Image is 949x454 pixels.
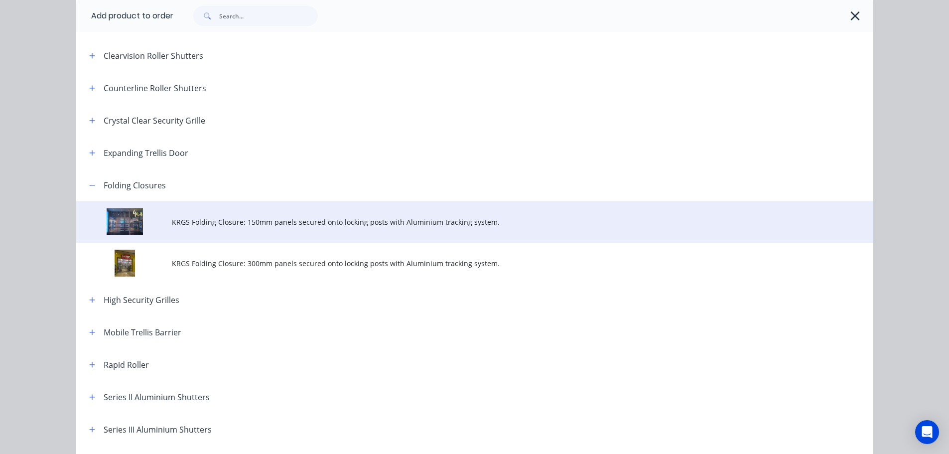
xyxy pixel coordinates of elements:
div: Mobile Trellis Barrier [104,326,181,338]
span: KRGS Folding Closure: 150mm panels secured onto locking posts with Aluminium tracking system. [172,217,733,227]
span: KRGS Folding Closure: 300mm panels secured onto locking posts with Aluminium tracking system. [172,258,733,269]
div: Series III Aluminium Shutters [104,424,212,436]
input: Search... [219,6,318,26]
div: Counterline Roller Shutters [104,82,206,94]
div: Folding Closures [104,179,166,191]
div: Rapid Roller [104,359,149,371]
div: Clearvision Roller Shutters [104,50,203,62]
div: Open Intercom Messenger [915,420,939,444]
div: Crystal Clear Security Grille [104,115,205,127]
div: Expanding Trellis Door [104,147,188,159]
div: Series II Aluminium Shutters [104,391,210,403]
div: High Security Grilles [104,294,179,306]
